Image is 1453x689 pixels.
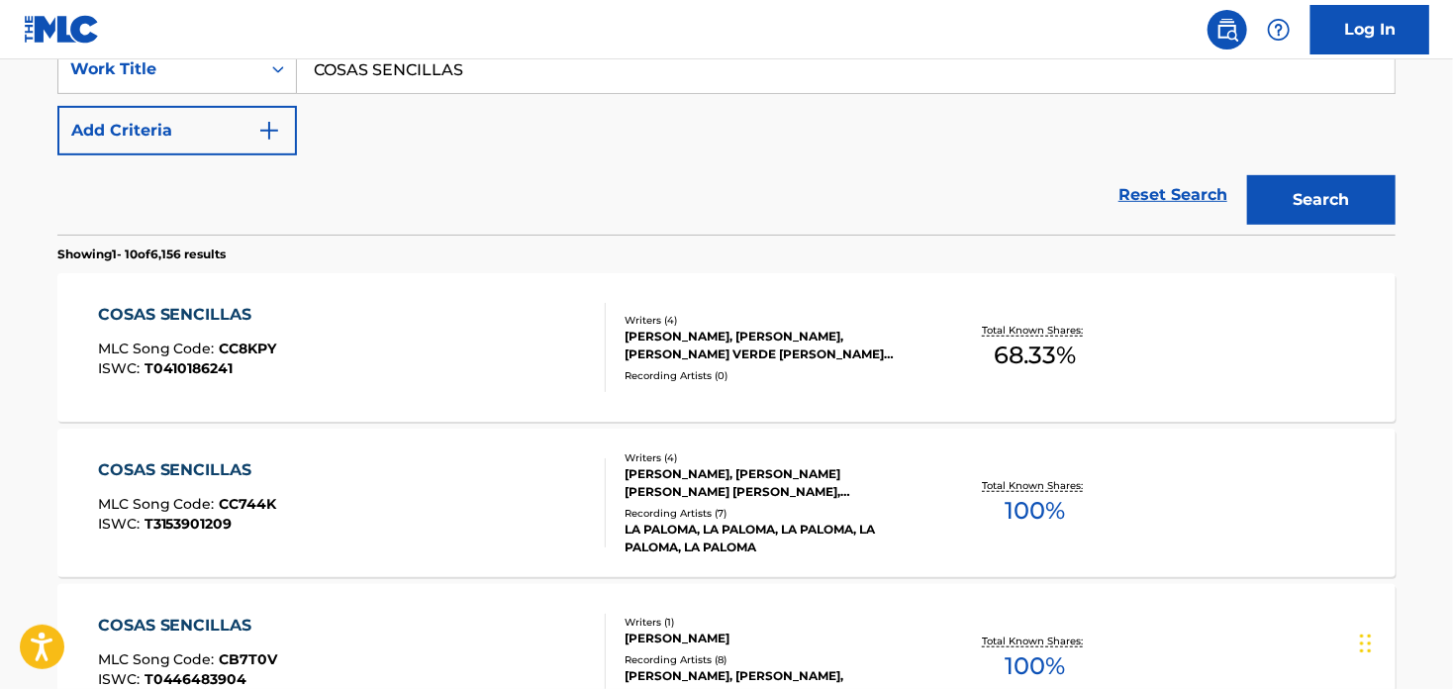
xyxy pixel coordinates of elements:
[1259,10,1299,49] div: Help
[625,313,923,328] div: Writers ( 4 )
[257,119,281,143] img: 9d2ae6d4665cec9f34b9.svg
[625,652,923,667] div: Recording Artists ( 8 )
[220,340,277,357] span: CC8KPY
[1005,648,1065,684] span: 100 %
[57,106,297,155] button: Add Criteria
[70,57,248,81] div: Work Title
[625,465,923,501] div: [PERSON_NAME], [PERSON_NAME] [PERSON_NAME] [PERSON_NAME], [PERSON_NAME]
[1247,175,1396,225] button: Search
[994,338,1076,373] span: 68.33 %
[625,450,923,465] div: Writers ( 4 )
[982,634,1088,648] p: Total Known Shares:
[625,630,923,647] div: [PERSON_NAME]
[57,273,1396,422] a: COSAS SENCILLASMLC Song Code:CC8KPYISWC:T0410186241Writers (4)[PERSON_NAME], [PERSON_NAME], [PERS...
[625,506,923,521] div: Recording Artists ( 7 )
[1360,614,1372,673] div: Drag
[625,368,923,383] div: Recording Artists ( 0 )
[145,515,233,533] span: T3153901209
[625,615,923,630] div: Writers ( 1 )
[1109,173,1237,217] a: Reset Search
[625,521,923,556] div: LA PALOMA, LA PALOMA, LA PALOMA, LA PALOMA, LA PALOMA
[57,246,226,263] p: Showing 1 - 10 of 6,156 results
[98,359,145,377] span: ISWC :
[98,650,220,668] span: MLC Song Code :
[98,495,220,513] span: MLC Song Code :
[220,650,278,668] span: CB7T0V
[1310,5,1429,54] a: Log In
[98,614,278,638] div: COSAS SENCILLAS
[145,670,247,688] span: T0446483904
[98,670,145,688] span: ISWC :
[57,45,1396,235] form: Search Form
[98,303,277,327] div: COSAS SENCILLAS
[57,429,1396,577] a: COSAS SENCILLASMLC Song Code:CC744KISWC:T3153901209Writers (4)[PERSON_NAME], [PERSON_NAME] [PERSO...
[98,515,145,533] span: ISWC :
[98,458,277,482] div: COSAS SENCILLAS
[24,15,100,44] img: MLC Logo
[1208,10,1247,49] a: Public Search
[145,359,234,377] span: T0410186241
[1005,493,1065,529] span: 100 %
[98,340,220,357] span: MLC Song Code :
[1267,18,1291,42] img: help
[982,478,1088,493] p: Total Known Shares:
[982,323,1088,338] p: Total Known Shares:
[1354,594,1453,689] iframe: Chat Widget
[625,328,923,363] div: [PERSON_NAME], [PERSON_NAME], [PERSON_NAME] VERDE [PERSON_NAME] [PERSON_NAME]
[220,495,277,513] span: CC744K
[1215,18,1239,42] img: search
